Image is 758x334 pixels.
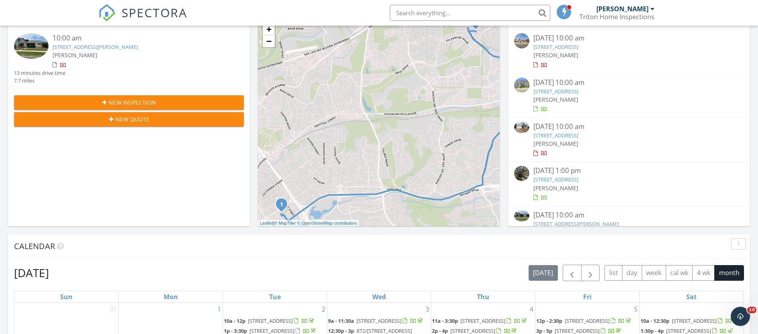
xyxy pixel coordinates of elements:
[529,265,558,281] button: [DATE]
[424,303,431,316] a: Go to September 3, 2025
[581,265,600,281] button: Next month
[533,43,578,50] a: [STREET_ADDRESS]
[514,122,744,157] a: [DATE] 10:00 am [STREET_ADDRESS] [PERSON_NAME]
[632,303,639,316] a: Go to September 5, 2025
[371,291,387,302] a: Wednesday
[14,95,244,110] button: New Inspection
[737,303,744,316] a: Go to September 6, 2025
[533,33,725,43] div: [DATE] 10:00 am
[432,316,534,326] a: 11a - 3:30p [STREET_ADDRESS]
[533,132,578,139] a: [STREET_ADDRESS]
[514,210,744,246] a: [DATE] 10:00 am [STREET_ADDRESS][PERSON_NAME] [PERSON_NAME]
[533,51,578,59] span: [PERSON_NAME]
[224,316,326,326] a: 10a - 12p [STREET_ADDRESS]
[640,317,669,324] span: 10a - 12:30p
[514,33,529,48] img: streetview
[14,112,244,127] button: New Quote
[533,78,725,88] div: [DATE] 10:00 am
[53,43,138,50] a: [STREET_ADDRESS][PERSON_NAME]
[580,13,655,21] div: Triton Home Inspections
[53,51,97,59] span: [PERSON_NAME]
[714,265,744,281] button: month
[640,316,743,326] a: 10a - 12:30p [STREET_ADDRESS]
[108,303,118,316] a: Go to August 31, 2025
[432,317,458,324] span: 11a - 3:30p
[565,317,610,324] span: [STREET_ADDRESS]
[533,96,578,103] span: [PERSON_NAME]
[224,317,245,324] span: 10a - 12p
[533,122,725,132] div: [DATE] 10:00 am
[563,265,582,281] button: Previous month
[282,204,286,209] div: 1831 S Horne St, Oceanside, CA 92054
[514,210,529,221] img: 9571342%2Fcover_photos%2FMujyBq36eOjKzUll1mEf%2Fsmall.jpeg
[14,265,49,281] h2: [DATE]
[224,317,316,324] a: 10a - 12p [STREET_ADDRESS]
[328,317,354,324] span: 9a - 11:30a
[533,176,578,183] a: [STREET_ADDRESS]
[640,317,740,324] a: 10a - 12:30p [STREET_ADDRESS]
[320,303,327,316] a: Go to September 2, 2025
[390,5,550,21] input: Search everything...
[692,265,715,281] button: 4 wk
[14,33,49,59] img: 9571342%2Fcover_photos%2FMujyBq36eOjKzUll1mEf%2Fsmall.jpeg
[731,307,750,326] iframe: Intercom live chat
[672,317,717,324] span: [STREET_ADDRESS]
[258,220,359,227] div: |
[248,317,293,324] span: [STREET_ADDRESS]
[122,4,187,21] span: SPECTORA
[216,303,223,316] a: Go to September 1, 2025
[533,140,578,147] span: [PERSON_NAME]
[533,210,725,220] div: [DATE] 10:00 am
[582,291,593,302] a: Friday
[14,77,65,85] div: 7.7 miles
[14,69,65,77] div: 13 minutes drive time
[260,221,273,225] a: Leaflet
[263,23,275,35] a: Zoom in
[280,202,283,207] i: 1
[357,317,401,324] span: [STREET_ADDRESS]
[514,166,744,201] a: [DATE] 1:00 pm [STREET_ADDRESS] [PERSON_NAME]
[536,317,562,324] span: 12p - 2:30p
[604,265,622,281] button: list
[533,184,578,192] span: [PERSON_NAME]
[596,5,649,13] div: [PERSON_NAME]
[268,291,282,302] a: Tuesday
[533,88,578,95] a: [STREET_ADDRESS]
[533,166,725,176] div: [DATE] 1:00 pm
[514,122,529,133] img: 9553025%2Fcover_photos%2FjiQZHTVa5Em26pO4RKjo%2Fsmall.jpeg
[162,291,180,302] a: Monday
[116,115,149,123] span: New Quote
[14,33,244,85] a: 10:00 am [STREET_ADDRESS][PERSON_NAME] [PERSON_NAME] 13 minutes drive time 7.7 miles
[536,316,638,326] a: 12p - 2:30p [STREET_ADDRESS]
[528,303,535,316] a: Go to September 4, 2025
[747,307,756,313] span: 10
[460,317,505,324] span: [STREET_ADDRESS]
[642,265,666,281] button: week
[297,221,357,225] a: © OpenStreetMap contributors
[533,220,619,227] a: [STREET_ADDRESS][PERSON_NAME]
[514,78,529,93] img: streetview
[514,166,529,181] img: streetview
[274,221,296,225] a: © MapTiler
[514,33,744,69] a: [DATE] 10:00 am [STREET_ADDRESS] [PERSON_NAME]
[622,265,642,281] button: day
[59,291,74,302] a: Sunday
[98,11,187,28] a: SPECTORA
[98,4,116,22] img: The Best Home Inspection Software - Spectora
[514,78,744,113] a: [DATE] 10:00 am [STREET_ADDRESS] [PERSON_NAME]
[476,21,480,26] div: 4546 AVENIDA PRIVADO, OCEANSIDE CALIFORNIA 92057
[685,291,698,302] a: Saturday
[53,33,225,43] div: 10:00 am
[14,241,55,252] span: Calendar
[328,317,424,324] a: 9a - 11:30a [STREET_ADDRESS]
[666,265,693,281] button: cal wk
[475,291,491,302] a: Thursday
[536,317,632,324] a: 12p - 2:30p [STREET_ADDRESS]
[432,317,528,324] a: 11a - 3:30p [STREET_ADDRESS]
[109,98,156,107] span: New Inspection
[328,316,430,326] a: 9a - 11:30a [STREET_ADDRESS]
[263,35,275,47] a: Zoom out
